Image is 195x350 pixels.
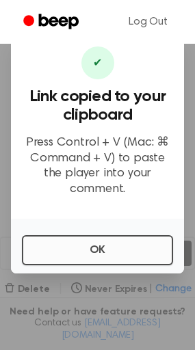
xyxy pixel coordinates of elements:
h3: Link copied to your clipboard [22,87,173,124]
a: Beep [14,9,91,36]
button: OK [22,235,173,265]
a: Log Out [115,5,181,38]
div: ✔ [81,46,114,79]
p: Press Control + V (Mac: ⌘ Command + V) to paste the player into your comment. [22,135,173,197]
